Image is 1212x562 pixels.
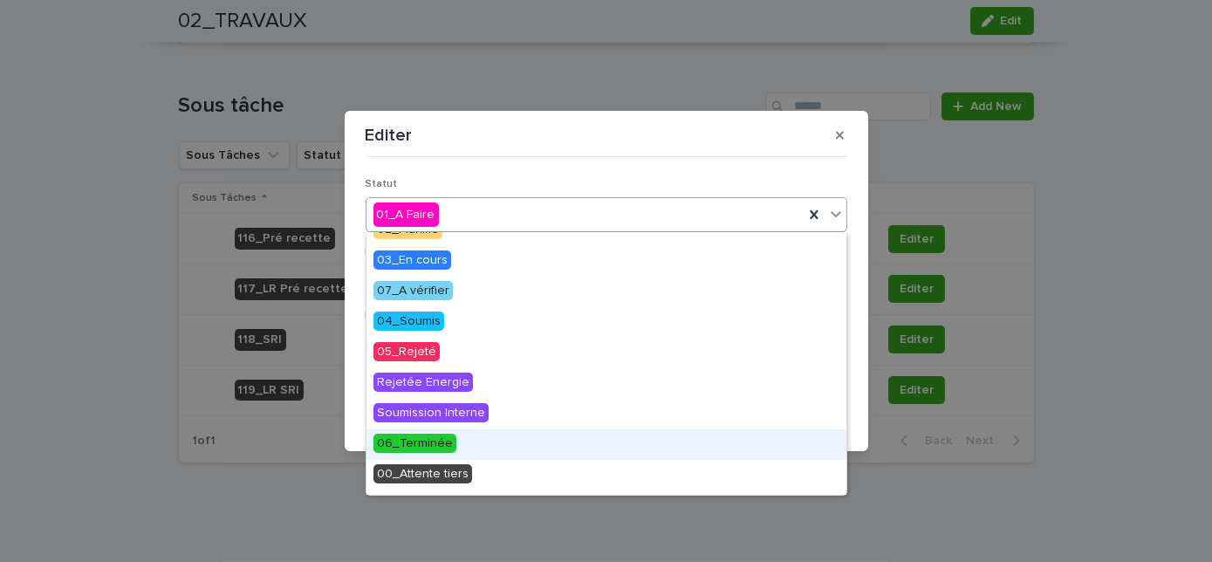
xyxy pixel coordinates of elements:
div: 01_A Faire [373,202,439,228]
span: 07_A vérifier [373,281,453,300]
span: 00_Attente tiers [373,464,472,483]
span: Rejetée Energie [373,373,473,392]
span: 04_Soumis [373,312,444,331]
div: 06_Terminée [366,429,846,460]
div: Soumission Interne [366,399,846,429]
div: 03_En cours [366,246,846,277]
span: Soumission Interne [373,403,489,422]
div: IC [366,490,846,521]
span: 03_En cours [373,250,451,270]
div: 04_Soumis [366,307,846,338]
span: Statut [366,179,398,189]
p: Editer [366,125,413,146]
div: Rejetée Energie [366,368,846,399]
div: 00_Attente tiers [366,460,846,490]
span: 05_Rejeté [373,342,440,361]
div: 05_Rejeté [366,338,846,368]
span: 06_Terminée [373,434,456,453]
div: 07_A vérifier [366,277,846,307]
